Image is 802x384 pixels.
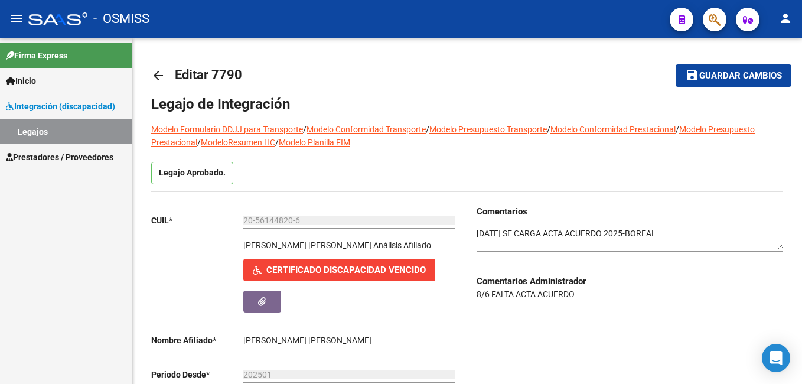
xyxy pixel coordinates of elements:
span: Firma Express [6,49,67,62]
span: Guardar cambios [699,71,782,82]
span: - OSMISS [93,6,149,32]
a: Modelo Presupuesto Transporte [429,125,547,134]
button: Guardar cambios [676,64,791,86]
button: Certificado Discapacidad Vencido [243,259,435,281]
span: Certificado Discapacidad Vencido [266,265,426,276]
a: Modelo Formulario DDJJ para Transporte [151,125,303,134]
span: Integración (discapacidad) [6,100,115,113]
mat-icon: person [778,11,793,25]
a: ModeloResumen HC [201,138,275,147]
p: 8/6 FALTA ACTA ACUERDO [477,288,783,301]
mat-icon: arrow_back [151,69,165,83]
h3: Comentarios Administrador [477,275,783,288]
span: Editar 7790 [175,67,242,82]
span: Inicio [6,74,36,87]
mat-icon: save [685,68,699,82]
a: Modelo Conformidad Transporte [307,125,426,134]
span: Prestadores / Proveedores [6,151,113,164]
div: Open Intercom Messenger [762,344,790,372]
p: CUIL [151,214,243,227]
p: Legajo Aprobado. [151,162,233,184]
a: Modelo Planilla FIM [279,138,350,147]
p: [PERSON_NAME] [PERSON_NAME] [243,239,371,252]
mat-icon: menu [9,11,24,25]
h1: Legajo de Integración [151,95,783,113]
p: Periodo Desde [151,368,243,381]
div: Análisis Afiliado [373,239,431,252]
p: Nombre Afiliado [151,334,243,347]
a: Modelo Conformidad Prestacional [550,125,676,134]
h3: Comentarios [477,205,783,218]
